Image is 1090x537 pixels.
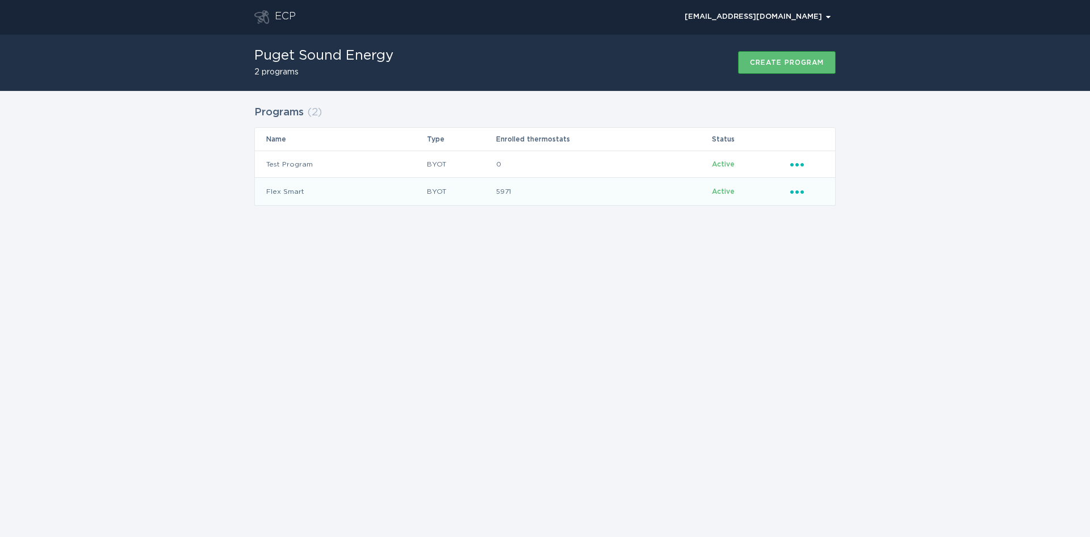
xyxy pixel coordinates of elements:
tr: Table Headers [255,128,835,151]
td: BYOT [426,151,495,178]
button: Open user account details [680,9,836,26]
tr: 5f1247f2c0434ff9aaaf0393365fb9fe [255,178,835,205]
span: ( 2 ) [307,107,322,118]
div: Popover menu [790,185,824,198]
div: ECP [275,10,296,24]
div: Popover menu [680,9,836,26]
div: [EMAIL_ADDRESS][DOMAIN_NAME] [685,14,831,20]
th: Type [426,128,495,151]
div: Create program [750,59,824,66]
td: 5971 [496,178,712,205]
button: Go to dashboard [254,10,269,24]
th: Enrolled thermostats [496,128,712,151]
th: Status [711,128,790,151]
h1: Puget Sound Energy [254,49,393,63]
tr: 99594c4f6ff24edb8ece91689c11225c [255,151,835,178]
h2: 2 programs [254,68,393,76]
span: Active [712,188,735,195]
td: Flex Smart [255,178,426,205]
th: Name [255,128,426,151]
span: Active [712,161,735,168]
button: Create program [738,51,836,74]
h2: Programs [254,102,304,123]
td: BYOT [426,178,495,205]
div: Popover menu [790,158,824,170]
td: Test Program [255,151,426,178]
td: 0 [496,151,712,178]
